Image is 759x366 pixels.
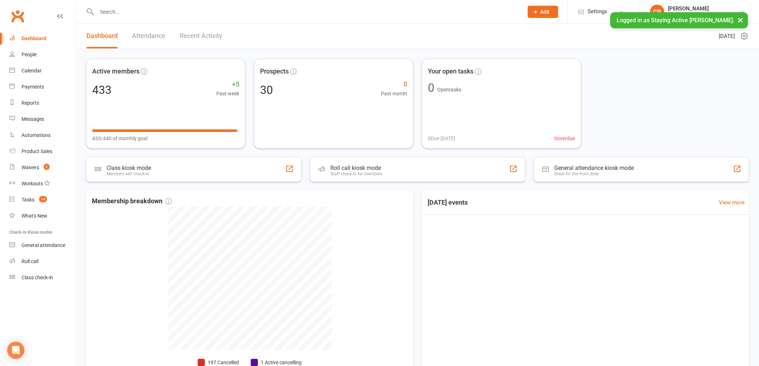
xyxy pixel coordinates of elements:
div: Dashboard [22,35,46,41]
div: Open Intercom Messenger [7,342,24,359]
a: Dashboard [86,24,118,48]
div: Roll call [22,258,38,264]
span: Logged in as Staying Active [PERSON_NAME]. [617,17,734,24]
div: 433 [92,84,112,96]
div: CR [650,5,664,19]
div: 30 [260,84,273,96]
div: Workouts [22,181,43,186]
a: Recent Activity [180,24,222,48]
div: Class kiosk mode [107,165,151,171]
span: 433/440 of monthly goal [92,134,147,142]
span: Open tasks [437,87,461,92]
a: Dashboard [9,30,76,47]
div: Tasks [22,197,34,203]
div: Payments [22,84,44,90]
span: Past week [216,90,239,98]
div: Reports [22,100,39,106]
div: Calendar [22,68,42,73]
a: What's New [9,208,76,224]
a: Product Sales [9,143,76,160]
h3: [DATE] events [422,196,473,209]
input: Search... [95,7,518,17]
a: Workouts [9,176,76,192]
div: Great for the front desk [554,171,634,176]
div: [PERSON_NAME] [668,5,739,12]
div: Roll call kiosk mode [330,165,382,171]
span: 0 Due [DATE] [428,134,455,142]
div: Staying Active [PERSON_NAME] [668,12,739,18]
span: +5 [216,79,239,90]
a: People [9,47,76,63]
a: Tasks 14 [9,192,76,208]
a: Payments [9,79,76,95]
a: Automations [9,127,76,143]
a: Messages [9,111,76,127]
a: Calendar [9,63,76,79]
span: 14 [39,196,47,202]
a: Attendance [132,24,165,48]
span: [DATE] [719,32,735,41]
span: Add [540,9,549,15]
span: Settings [588,4,607,20]
div: Waivers [22,165,39,170]
button: × [734,12,747,28]
div: General attendance kiosk mode [554,165,634,171]
div: 0 [428,82,434,94]
div: People [22,52,37,57]
span: Past month [381,90,407,98]
button: Add [528,6,558,18]
div: Class check-in [22,275,53,280]
div: What's New [22,213,47,219]
div: Automations [22,132,51,138]
div: Members self check-in [107,171,151,176]
a: Reports [9,95,76,111]
div: General attendance [22,242,65,248]
a: View more [719,198,745,207]
div: Product Sales [22,148,52,154]
span: Prospects [260,66,289,77]
div: Staff check-in for members [330,171,382,176]
a: Class kiosk mode [9,270,76,286]
span: Membership breakdown [92,196,172,206]
div: Messages [22,116,44,122]
span: Your open tasks [428,66,473,77]
a: Clubworx [9,7,27,25]
a: Waivers 2 [9,160,76,176]
span: Active members [92,66,140,77]
a: Roll call [9,253,76,270]
a: General attendance kiosk mode [9,237,76,253]
span: 0 overdue [554,134,575,142]
span: 2 [44,164,49,170]
span: 0 [381,79,407,90]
